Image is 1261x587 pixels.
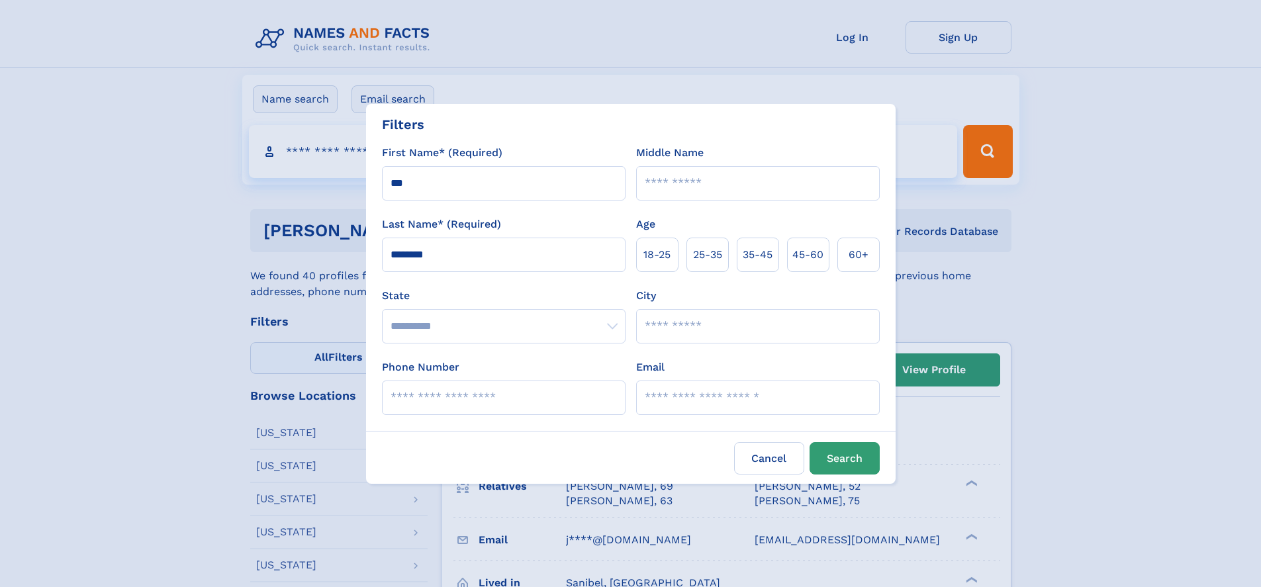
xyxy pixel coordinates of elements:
span: 35‑45 [743,247,772,263]
label: Middle Name [636,145,704,161]
span: 25‑35 [693,247,722,263]
span: 18‑25 [643,247,671,263]
label: First Name* (Required) [382,145,502,161]
label: City [636,288,656,304]
div: Filters [382,114,424,134]
span: 45‑60 [792,247,823,263]
label: Last Name* (Required) [382,216,501,232]
label: Cancel [734,442,804,474]
label: Phone Number [382,359,459,375]
label: Age [636,216,655,232]
button: Search [810,442,880,474]
label: State [382,288,626,304]
label: Email [636,359,665,375]
span: 60+ [849,247,868,263]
